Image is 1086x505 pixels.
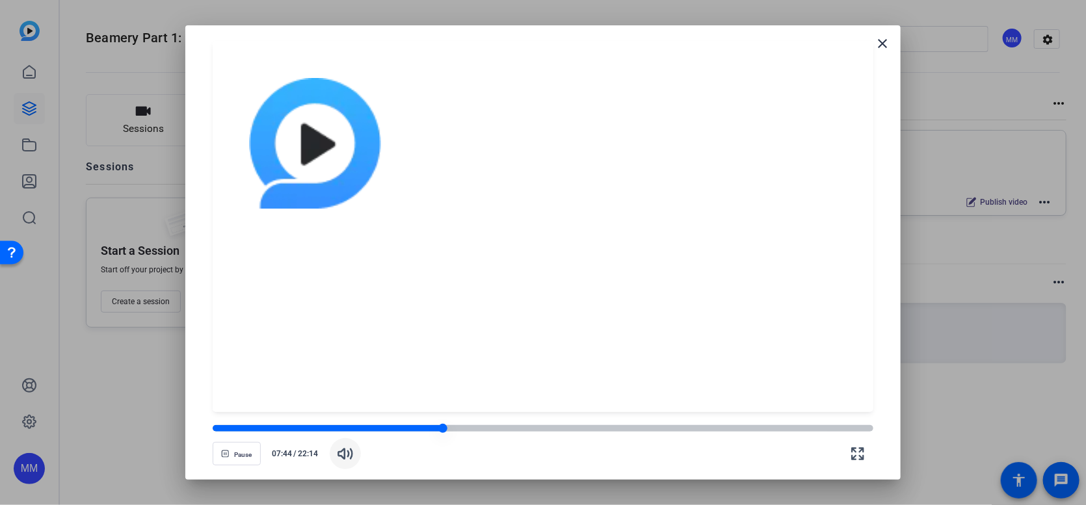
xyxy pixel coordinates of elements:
[875,36,890,51] mat-icon: close
[213,442,261,465] button: Pause
[266,448,293,460] span: 07:44
[234,451,252,459] span: Pause
[842,438,873,469] button: Fullscreen
[298,448,324,460] span: 22:14
[330,438,361,469] button: Mute
[266,448,324,460] div: /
